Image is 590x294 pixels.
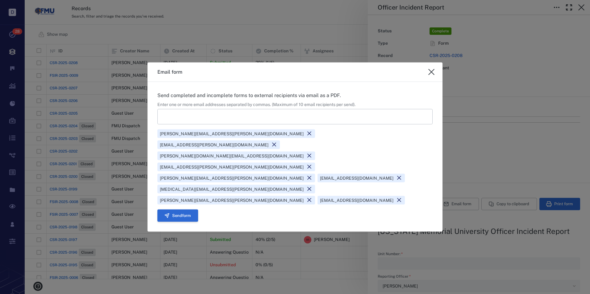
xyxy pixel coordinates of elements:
[157,129,315,138] div: [PERSON_NAME][EMAIL_ADDRESS][PERSON_NAME][DOMAIN_NAME]
[157,209,198,222] button: Sendform
[157,162,315,171] div: [EMAIL_ADDRESS][PERSON_NAME][PERSON_NAME][DOMAIN_NAME]
[157,68,182,76] h3: Email form
[318,196,405,204] div: [EMAIL_ADDRESS][DOMAIN_NAME]
[5,5,197,10] body: Rich Text Area. Press ALT-0 for help.
[425,66,438,78] button: close
[157,102,433,108] div: Enter one or more email addresses separated by commas. (Maximum of 10 email recipients per send).
[157,174,315,182] div: [PERSON_NAME][EMAIL_ADDRESS][PERSON_NAME][DOMAIN_NAME]
[157,196,315,204] div: [PERSON_NAME][EMAIL_ADDRESS][PERSON_NAME][DOMAIN_NAME]
[157,185,315,193] div: [MEDICAL_DATA][EMAIL_ADDRESS][PERSON_NAME][DOMAIN_NAME]
[157,140,280,149] div: [EMAIL_ADDRESS][PERSON_NAME][DOMAIN_NAME]
[157,92,433,99] p: Send completed and incomplete forms to external recipients via email as a PDF.
[318,174,405,182] div: [EMAIL_ADDRESS][DOMAIN_NAME]
[14,4,27,10] span: Help
[157,151,315,160] div: [PERSON_NAME][DOMAIN_NAME][EMAIL_ADDRESS][DOMAIN_NAME]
